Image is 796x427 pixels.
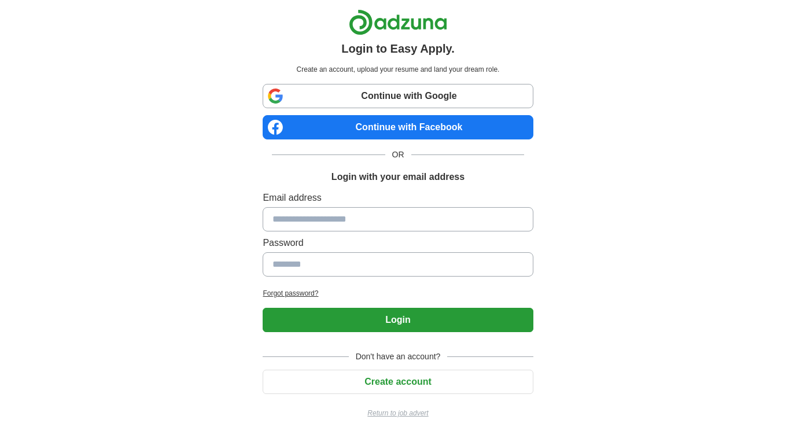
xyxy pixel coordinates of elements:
label: Password [263,236,533,250]
a: Continue with Google [263,84,533,108]
h1: Login with your email address [331,170,465,184]
img: Adzuna logo [349,9,447,35]
span: OR [385,149,411,161]
p: Create an account, upload your resume and land your dream role. [265,64,530,75]
button: Create account [263,370,533,394]
span: Don't have an account? [349,351,448,363]
a: Create account [263,377,533,386]
a: Continue with Facebook [263,115,533,139]
a: Forgot password? [263,288,533,299]
a: Return to job advert [263,408,533,418]
h1: Login to Easy Apply. [341,40,455,57]
button: Login [263,308,533,332]
label: Email address [263,191,533,205]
